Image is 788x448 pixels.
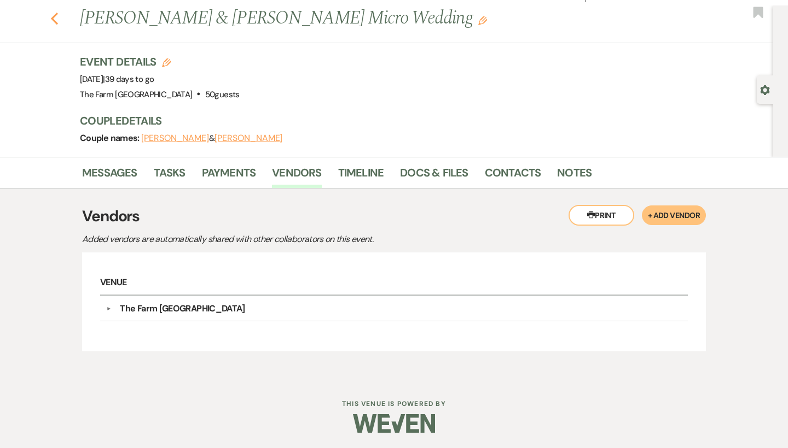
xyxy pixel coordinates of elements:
[353,404,435,443] img: Weven Logo
[80,74,154,85] span: [DATE]
[141,134,209,143] button: [PERSON_NAME]
[82,232,465,246] p: Added vendors are automatically shared with other collaborators on this event.
[102,306,115,311] button: ▼
[569,205,634,226] button: Print
[103,74,154,85] span: |
[642,205,706,225] button: + Add Vendor
[82,164,137,188] a: Messages
[338,164,384,188] a: Timeline
[154,164,186,188] a: Tasks
[202,164,256,188] a: Payments
[205,89,240,100] span: 50 guests
[80,5,570,32] h1: [PERSON_NAME] & [PERSON_NAME] Micro Wedding
[105,74,154,85] span: 39 days to go
[478,15,487,25] button: Edit
[82,205,706,228] h3: Vendors
[120,302,245,315] div: The Farm [GEOGRAPHIC_DATA]
[215,134,282,143] button: [PERSON_NAME]
[80,89,192,100] span: The Farm [GEOGRAPHIC_DATA]
[80,132,141,144] span: Couple names:
[760,84,770,95] button: Open lead details
[557,164,592,188] a: Notes
[80,113,693,128] h3: Couple Details
[400,164,468,188] a: Docs & Files
[485,164,541,188] a: Contacts
[80,54,240,69] h3: Event Details
[272,164,321,188] a: Vendors
[100,270,688,296] h6: Venue
[141,133,282,144] span: &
